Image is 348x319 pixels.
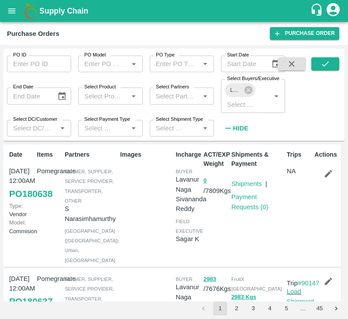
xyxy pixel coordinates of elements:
label: Select Partners [156,84,189,91]
label: Select Shipment Type [156,116,203,123]
label: Select DC/Customer [13,116,57,123]
button: Go to page 2 [230,301,244,315]
p: Trips [287,150,311,159]
input: Select Buyers/Executive [224,98,257,110]
p: Trip [287,278,320,288]
div: … [296,305,310,313]
button: 2983 Kgs [231,292,256,302]
input: Start Date [221,56,264,72]
button: Open [200,91,211,102]
p: Partners [65,150,117,159]
button: Go to page 3 [246,301,260,315]
a: PO180638 [9,186,52,202]
span: buyer [176,277,192,282]
div: Purchase Orders [7,28,59,39]
label: End Date [13,84,33,91]
p: Items [37,150,62,159]
p: / 7676 Kgs [203,274,228,294]
button: 0 [203,176,207,186]
p: Vendor [9,202,34,218]
div: | [262,175,267,189]
label: Start Date [227,52,249,59]
button: 2983 [203,274,216,284]
label: PO ID [13,52,26,59]
input: Select Product [81,90,125,102]
button: Open [57,123,68,134]
input: End Date [7,88,50,104]
div: customer-support [310,3,325,19]
a: Load Shipment [287,288,314,305]
a: PO180637 [9,294,52,309]
span: Model: [9,219,26,226]
input: Select Payment Type [81,123,114,134]
p: Shipments & Payment [231,150,283,168]
span: Farmer, Supplier, Service Provider, Transporter, Other [65,169,114,203]
button: Open [128,58,139,70]
input: Select DC/Customer [10,123,54,134]
p: Images [120,150,172,159]
label: Select Buyers/Executive [227,75,279,82]
button: Open [271,91,282,102]
input: Enter PO Model [81,58,125,70]
button: page 1 [213,301,227,315]
p: ACT/EXP Weight [203,150,228,168]
a: Payment Requests (0) [231,193,269,210]
label: Select Payment Type [84,116,130,123]
input: Enter PO ID [7,56,71,72]
p: S Narasimhamurthy [65,204,117,224]
p: [DATE] 12:00AM [9,274,34,294]
button: Go to page 4 [263,301,277,315]
button: open drawer [2,1,22,21]
button: Go to page 5 [279,301,293,315]
input: Select Partners [152,90,197,102]
button: Open [128,91,139,102]
button: Choose date [54,88,70,105]
p: Incharge [176,150,200,159]
span: buyer [176,169,192,174]
div: account of current user [325,2,341,20]
a: Shipments [231,180,262,187]
a: #90147 [298,280,320,287]
button: Go to page 45 [313,301,327,315]
p: NA [287,166,311,176]
p: Pomegranate [37,274,62,284]
p: Sagar K [176,234,203,244]
a: Supply Chain [39,5,310,17]
p: Commision [9,218,34,235]
div: Lavanur Naga Sivananda Reddy [225,83,255,97]
span: Lavanur Naga Sivananda Reddy [225,86,246,95]
strong: Hide [233,125,248,132]
b: Supply Chain [39,7,88,15]
input: Select Shipment Type [152,123,186,134]
label: PO Type [156,52,175,59]
button: Choose date [268,56,284,72]
button: Hide [221,121,251,136]
img: logo [22,2,39,20]
button: Open [128,123,139,134]
button: Open [200,123,211,134]
span: field executive [176,219,203,234]
span: FruitX [GEOGRAPHIC_DATA] [231,277,282,291]
label: PO Model [84,52,106,59]
input: Enter PO Type [152,58,197,70]
p: Actions [314,150,339,159]
label: Select Product [84,84,116,91]
a: Purchase Order [270,27,339,40]
p: Lavanur Naga Sivananda Reddy [176,175,206,214]
span: Type: [9,203,23,209]
p: Date [9,150,34,159]
p: / 7809 Kgs [203,175,228,196]
p: [DATE] 12:00AM [9,166,34,186]
p: Pomegranate [37,166,62,176]
span: Farmer, Supplier, Service Provider, Transporter, Other [65,277,114,311]
button: Go to next page [329,301,343,315]
nav: pagination navigation [195,301,345,315]
button: Open [200,58,211,70]
span: [GEOGRAPHIC_DATA] ([GEOGRAPHIC_DATA]) Urban , [GEOGRAPHIC_DATA] [65,228,118,263]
